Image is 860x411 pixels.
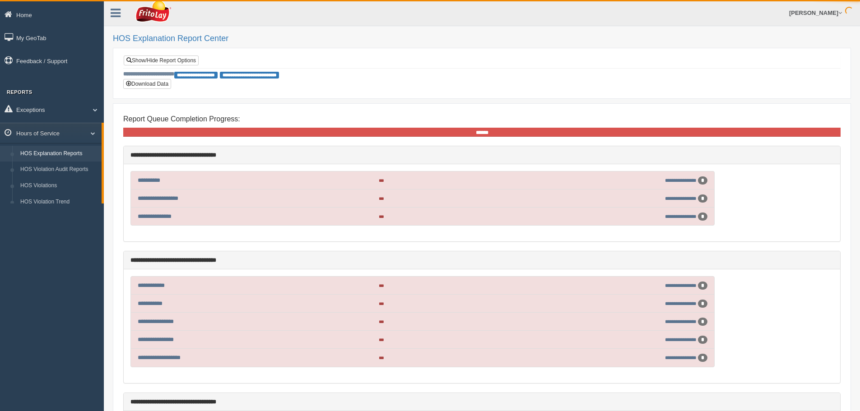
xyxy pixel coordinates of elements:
button: Download Data [123,79,171,89]
a: HOS Violation Audit Reports [16,162,102,178]
a: HOS Explanation Reports [16,146,102,162]
a: HOS Violation Trend [16,194,102,210]
a: HOS Violations [16,178,102,194]
h2: HOS Explanation Report Center [113,34,851,43]
h4: Report Queue Completion Progress: [123,115,841,123]
a: Show/Hide Report Options [124,55,199,65]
